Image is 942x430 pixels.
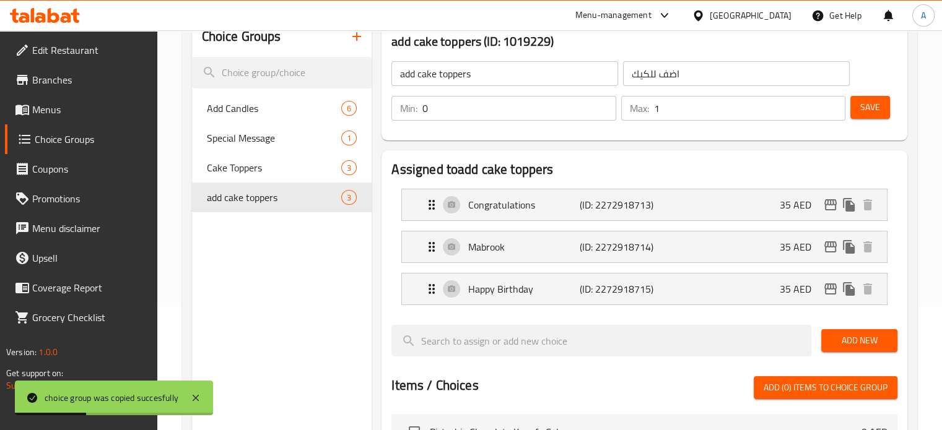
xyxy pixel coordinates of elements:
p: Min: [400,101,417,116]
h2: Assigned to add cake toppers [391,160,897,179]
div: Choices [341,131,357,145]
span: Coverage Report [32,280,147,295]
p: 35 AED [780,197,821,212]
button: Save [850,96,890,119]
div: Expand [402,231,887,262]
div: Choices [341,160,357,175]
a: Coupons [5,154,157,184]
span: Menu disclaimer [32,221,147,236]
span: Add New [831,333,887,348]
button: Add New [821,329,897,352]
button: Add (0) items to choice group [754,376,897,399]
p: Happy Birthday [468,282,579,296]
span: Cake Toppers [207,160,342,175]
a: Support.OpsPlatform [6,377,85,393]
div: Special Message1 [192,123,372,153]
div: choice group was copied succesfully [45,391,178,405]
span: Get support on: [6,365,63,381]
p: Congratulations [468,197,579,212]
div: Choices [341,190,357,205]
p: 35 AED [780,282,821,296]
div: [GEOGRAPHIC_DATA] [710,9,792,22]
span: Promotions [32,191,147,206]
h3: add cake toppers (ID: 1019229) [391,32,897,51]
span: Save [860,100,880,115]
h2: Items / Choices [391,376,478,395]
button: edit [821,196,840,214]
div: Expand [402,189,887,220]
span: Edit Restaurant [32,43,147,58]
span: Upsell [32,251,147,265]
button: duplicate [840,196,858,214]
div: Choices [341,101,357,116]
a: Menus [5,95,157,124]
div: add cake toppers3 [192,183,372,212]
h2: Choice Groups [202,27,281,46]
button: edit [821,280,840,298]
span: Grocery Checklist [32,310,147,325]
p: (ID: 2272918713) [580,197,654,212]
p: (ID: 2272918715) [580,282,654,296]
button: delete [858,280,877,298]
p: (ID: 2272918714) [580,239,654,254]
a: Coverage Report [5,273,157,303]
span: A [921,9,926,22]
span: 1.0.0 [38,344,58,360]
input: search [391,325,811,356]
p: Max: [630,101,649,116]
button: delete [858,238,877,256]
a: Upsell [5,243,157,273]
a: Menu disclaimer [5,213,157,243]
input: search [192,57,372,88]
div: Add Candles6 [192,93,372,123]
li: Expand [391,184,897,226]
span: add cake toppers [207,190,342,205]
span: Add (0) items to choice group [764,380,887,395]
span: Coupons [32,161,147,176]
button: edit [821,238,840,256]
li: Expand [391,226,897,268]
span: Special Message [207,131,342,145]
span: Menus [32,102,147,117]
li: Expand [391,268,897,310]
p: 35 AED [780,239,821,254]
a: Grocery Checklist [5,303,157,332]
div: Expand [402,273,887,304]
span: 1 [342,132,356,144]
span: Add Candles [207,101,342,116]
div: Menu-management [575,8,652,23]
span: Version: [6,344,37,360]
a: Promotions [5,184,157,213]
a: Branches [5,65,157,95]
span: 3 [342,162,356,174]
button: duplicate [840,238,858,256]
span: Choice Groups [35,132,147,147]
div: Cake Toppers3 [192,153,372,183]
button: duplicate [840,280,858,298]
span: 6 [342,103,356,114]
p: Mabrook [468,239,579,254]
a: Choice Groups [5,124,157,154]
span: 3 [342,192,356,204]
button: delete [858,196,877,214]
span: Branches [32,72,147,87]
a: Edit Restaurant [5,35,157,65]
